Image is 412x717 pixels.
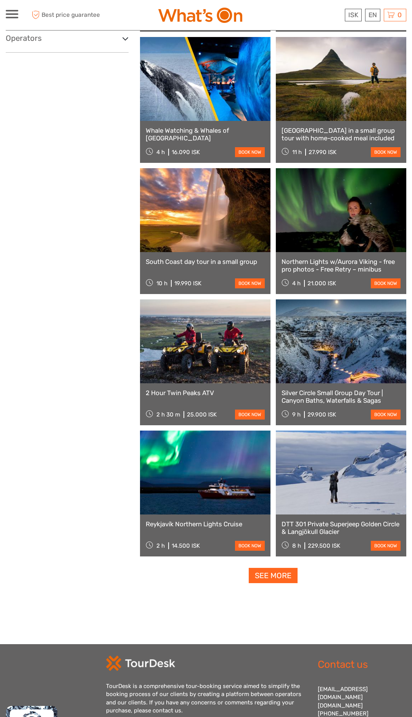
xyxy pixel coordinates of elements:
[156,280,167,287] span: 10 h
[282,127,401,142] a: [GEOGRAPHIC_DATA] in a small group tour with home-cooked meal included
[318,702,363,709] a: [DOMAIN_NAME]
[106,682,306,715] div: TourDesk is a comprehensive tour-booking service aimed to simplify the booking process of our cli...
[282,389,401,405] a: Silver Circle Small Group Day Tour | Canyon Baths, Waterfalls & Sagas
[235,541,265,551] a: book now
[146,127,265,142] a: Whale Watching & Whales of [GEOGRAPHIC_DATA]
[348,11,358,19] span: ISK
[249,568,298,584] a: See more
[146,389,265,397] a: 2 Hour Twin Peaks ATV
[156,411,180,418] span: 2 h 30 m
[318,659,407,671] h2: Contact us
[174,280,201,287] div: 19.990 ISK
[235,278,265,288] a: book now
[30,9,106,21] span: Best price guarantee
[146,258,265,265] a: South Coast day tour in a small group
[371,410,401,420] a: book now
[307,411,336,418] div: 29.900 ISK
[309,149,336,156] div: 27.990 ISK
[371,541,401,551] a: book now
[396,11,403,19] span: 0
[146,520,265,528] a: Reykjavík Northern Lights Cruise
[292,542,301,549] span: 8 h
[156,149,165,156] span: 4 h
[158,8,242,23] img: What's On
[282,258,401,273] a: Northern Lights w/Aurora Viking - free pro photos - Free Retry – minibus
[365,9,380,21] div: EN
[235,410,265,420] a: book now
[106,656,175,671] img: td-logo-white.png
[282,520,401,536] a: DTT 301 Private Superjeep Golden Circle & Langjökull Glacier
[371,147,401,157] a: book now
[172,149,200,156] div: 16.090 ISK
[292,411,301,418] span: 9 h
[292,280,301,287] span: 4 h
[292,149,302,156] span: 11 h
[6,34,129,43] h3: Operators
[307,280,336,287] div: 21.000 ISK
[156,542,165,549] span: 2 h
[371,278,401,288] a: book now
[187,411,217,418] div: 25.000 ISK
[308,542,340,549] div: 229.500 ISK
[235,147,265,157] a: book now
[172,542,200,549] div: 14.500 ISK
